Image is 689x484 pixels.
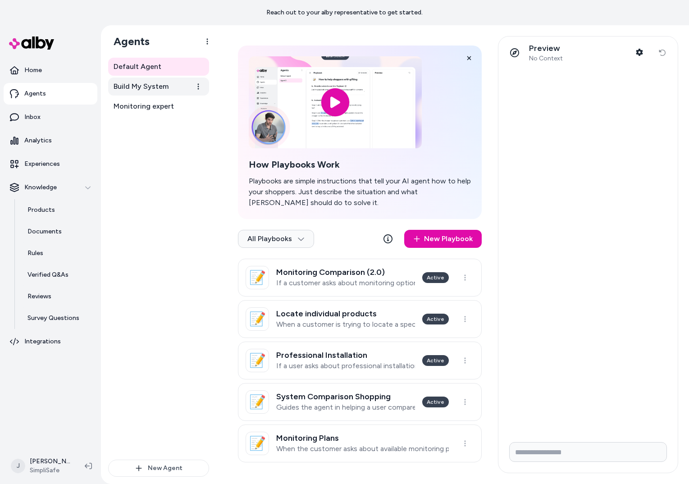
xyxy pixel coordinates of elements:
[4,83,97,105] a: Agents
[249,159,471,170] h2: How Playbooks Work
[24,160,60,169] p: Experiences
[4,130,97,151] a: Analytics
[24,113,41,122] p: Inbox
[276,268,415,277] h3: Monitoring Comparison (2.0)
[18,221,97,242] a: Documents
[422,272,449,283] div: Active
[108,460,209,477] button: New Agent
[106,35,150,48] h1: Agents
[27,270,68,279] p: Verified Q&As
[30,457,70,466] p: [PERSON_NAME]
[30,466,70,475] span: SimpliSafe
[276,361,415,370] p: If a user asks about professional installation, how to add it, or whether it's included or an add...
[24,337,61,346] p: Integrations
[246,349,269,372] div: 📝
[114,101,174,112] span: Monitoring expert
[27,292,51,301] p: Reviews
[276,403,415,412] p: Guides the agent in helping a user compare different packages (or systems) based on their specifi...
[4,59,97,81] a: Home
[238,300,482,338] a: 📝Locate individual productsWhen a customer is trying to locate a specific piece of hardware.Active
[108,58,209,76] a: Default Agent
[529,55,563,63] span: No Context
[246,390,269,414] div: 📝
[4,331,97,352] a: Integrations
[27,205,55,215] p: Products
[108,97,209,115] a: Monitoring expert
[276,434,449,443] h3: Monitoring Plans
[4,177,97,198] button: Knowledge
[24,66,42,75] p: Home
[238,259,482,297] a: 📝Monitoring Comparison (2.0)If a customer asks about monitoring options, monitoring plans, or mon...
[276,351,415,360] h3: Professional Installation
[18,199,97,221] a: Products
[422,314,449,324] div: Active
[246,266,269,289] div: 📝
[27,227,62,236] p: Documents
[18,264,97,286] a: Verified Q&As
[276,320,415,329] p: When a customer is trying to locate a specific piece of hardware.
[27,314,79,323] p: Survey Questions
[4,106,97,128] a: Inbox
[11,459,25,473] span: J
[24,136,52,145] p: Analytics
[404,230,482,248] a: New Playbook
[5,452,78,480] button: J[PERSON_NAME]SimpliSafe
[114,61,161,72] span: Default Agent
[114,81,169,92] span: Build My System
[18,242,97,264] a: Rules
[246,307,269,331] div: 📝
[276,309,415,318] h3: Locate individual products
[27,249,43,258] p: Rules
[509,442,667,462] input: Write your prompt here
[529,43,563,54] p: Preview
[276,444,449,453] p: When the customer asks about available monitoring plans or which plan is right for them.
[266,8,423,17] p: Reach out to your alby representative to get started.
[238,425,482,462] a: 📝Monitoring PlansWhen the customer asks about available monitoring plans or which plan is right f...
[422,355,449,366] div: Active
[108,78,209,96] a: Build My System
[24,183,57,192] p: Knowledge
[18,286,97,307] a: Reviews
[9,37,54,50] img: alby Logo
[247,234,305,243] span: All Playbooks
[18,307,97,329] a: Survey Questions
[4,153,97,175] a: Experiences
[249,176,471,208] p: Playbooks are simple instructions that tell your AI agent how to help your shoppers. Just describ...
[276,392,415,401] h3: System Comparison Shopping
[238,383,482,421] a: 📝System Comparison ShoppingGuides the agent in helping a user compare different packages (or syst...
[24,89,46,98] p: Agents
[238,230,314,248] button: All Playbooks
[246,432,269,455] div: 📝
[422,397,449,407] div: Active
[276,279,415,288] p: If a customer asks about monitoring options, monitoring plans, or monitoring pricing.
[238,342,482,379] a: 📝Professional InstallationIf a user asks about professional installation, how to add it, or wheth...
